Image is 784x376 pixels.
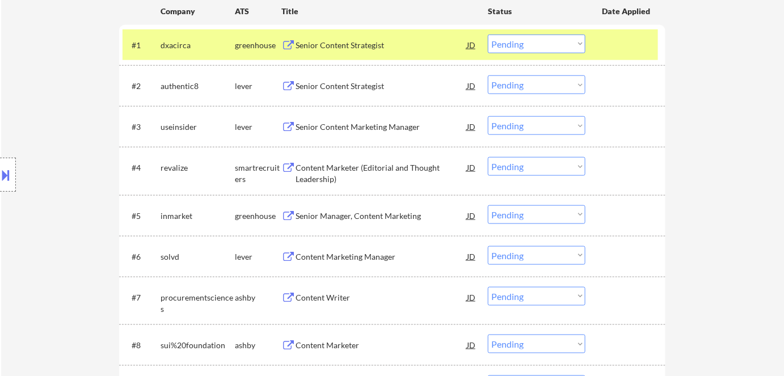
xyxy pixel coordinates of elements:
div: JD [466,75,477,96]
div: JD [466,35,477,55]
div: JD [466,335,477,355]
div: Status [488,1,585,21]
div: Content Writer [296,292,467,303]
div: Content Marketer (Editorial and Thought Leadership) [296,162,467,184]
div: JD [466,246,477,267]
div: JD [466,116,477,137]
div: Senior Content Marketing Manager [296,121,467,133]
div: sui%20foundation [161,340,235,351]
div: procurementsciences [161,292,235,314]
div: #1 [132,40,151,51]
div: lever [235,121,281,133]
div: ashby [235,292,281,303]
div: Title [281,6,477,17]
div: ashby [235,340,281,351]
div: smartrecruiters [235,162,281,184]
div: #8 [132,340,151,351]
div: dxacirca [161,40,235,51]
div: ATS [235,6,281,17]
div: #7 [132,292,151,303]
div: Date Applied [602,6,652,17]
div: JD [466,157,477,178]
div: lever [235,81,281,92]
div: Content Marketer [296,340,467,351]
div: greenhouse [235,210,281,222]
div: Content Marketing Manager [296,251,467,263]
div: Senior Content Strategist [296,40,467,51]
div: JD [466,205,477,226]
div: Company [161,6,235,17]
div: JD [466,287,477,307]
div: greenhouse [235,40,281,51]
div: Senior Manager, Content Marketing [296,210,467,222]
div: Senior Content Strategist [296,81,467,92]
div: lever [235,251,281,263]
